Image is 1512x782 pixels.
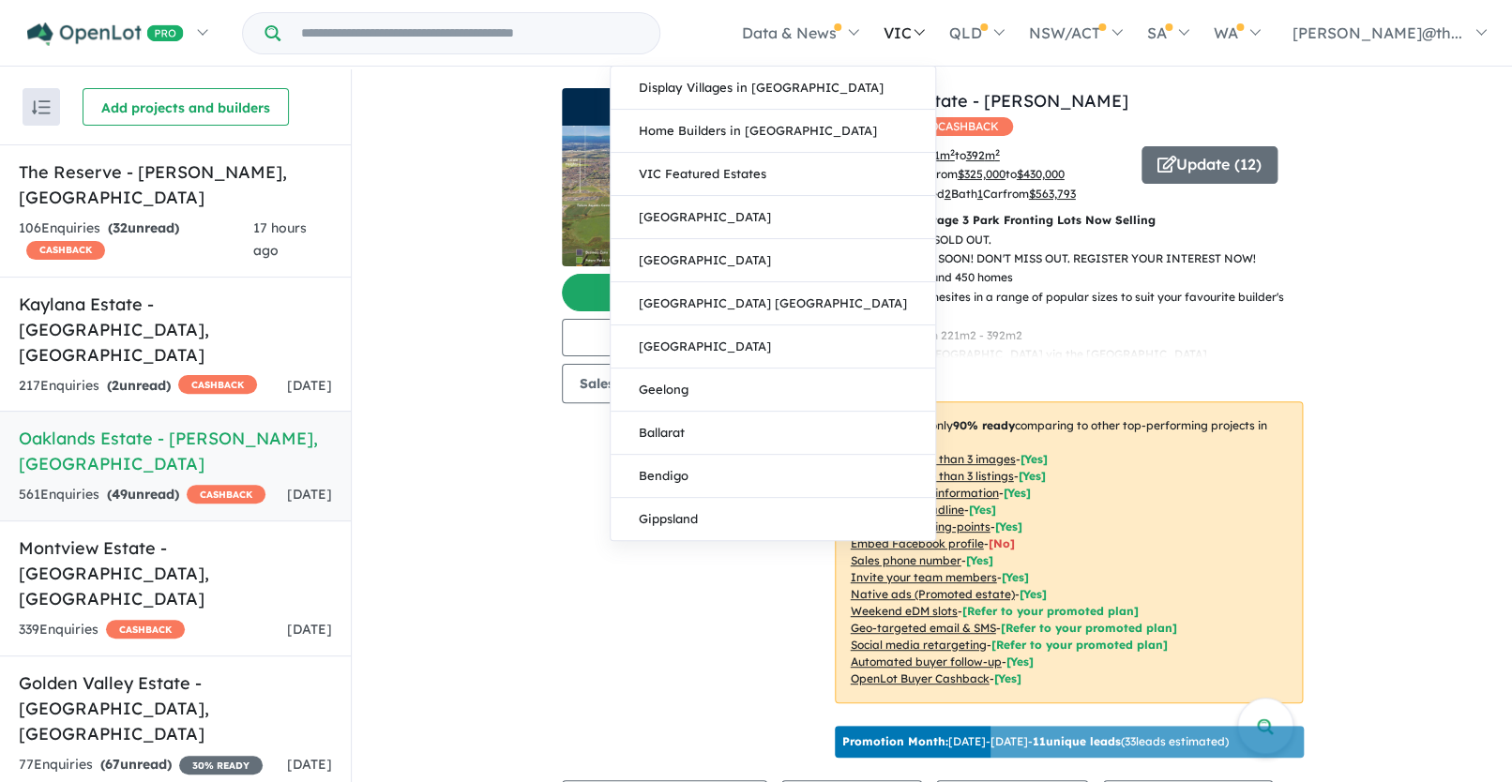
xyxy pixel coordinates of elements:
[562,88,796,266] a: Oaklands Estate - Bonnie Brook LogoOaklands Estate - Bonnie Brook
[995,147,1000,158] sup: 2
[851,553,961,567] u: Sales phone number
[842,733,1229,750] p: [DATE] - [DATE] - ( 33 leads estimated)
[851,638,987,652] u: Social media retargeting
[994,671,1021,685] span: [Yes]
[958,167,1005,181] u: $ 325,000
[178,375,257,394] span: CASHBACK
[991,638,1168,652] span: [Refer to your promoted plan]
[851,570,997,584] u: Invite your team members
[835,345,1318,364] p: - Easy access to [GEOGRAPHIC_DATA] via the [GEOGRAPHIC_DATA]
[835,401,1303,703] p: Your project is only comparing to other top-performing projects in your area: - - - - - - - - - -...
[834,185,1127,203] p: Bed Bath Car from
[562,364,820,403] button: Sales Number:[PHONE_NUMBER]
[19,159,332,210] h5: The Reserve - [PERSON_NAME] , [GEOGRAPHIC_DATA]
[83,88,289,126] button: Add projects and builders
[112,486,128,503] span: 49
[834,90,1128,112] a: Oaklands Estate - [PERSON_NAME]
[106,620,185,639] span: CASHBACK
[19,619,185,641] div: 339 Enquir ies
[611,239,935,282] a: [GEOGRAPHIC_DATA]
[287,486,332,503] span: [DATE]
[611,368,935,412] a: Geelong
[851,587,1015,601] u: Native ads (Promoted estate)
[105,756,120,773] span: 67
[835,326,1318,345] p: - Lots ranging from 221m2 - 392m2
[977,187,983,201] u: 1
[108,219,179,236] strong: ( unread)
[19,484,265,506] div: 561 Enquir ies
[19,375,257,398] div: 217 Enquir ies
[835,231,1318,249] p: - STAGE 3 ALMOST SOLD OUT.
[611,110,935,153] a: Home Builders in [GEOGRAPHIC_DATA]
[851,536,984,550] u: Embed Facebook profile
[835,268,1318,287] p: - Designed for around 450 homes
[955,148,1000,162] span: to
[26,241,105,260] span: CASHBACK
[851,621,996,635] u: Geo-targeted email & SMS
[835,249,1318,268] p: - STAGE 4 COMING SOON! DON'T MISS OUT. REGISTER YOUR INTEREST NOW!
[107,377,171,394] strong: ( unread)
[950,147,955,158] sup: 2
[287,756,332,773] span: [DATE]
[1029,187,1076,201] u: $ 563,793
[1006,654,1034,669] span: [Yes]
[19,426,332,476] h5: Oaklands Estate - [PERSON_NAME] , [GEOGRAPHIC_DATA]
[835,288,1318,326] p: - Easy building homesites in a range of popular sizes to suit your favourite builder's designs
[287,377,332,394] span: [DATE]
[562,126,796,266] img: Oaklands Estate - Bonnie Brook
[27,23,184,46] img: Openlot PRO Logo White
[611,282,935,325] a: [GEOGRAPHIC_DATA] [GEOGRAPHIC_DATA]
[253,219,307,259] span: 17 hours ago
[966,553,993,567] span: [ Yes ]
[32,100,51,114] img: sort.svg
[611,412,935,455] a: Ballarat
[921,148,955,162] u: 221 m
[1033,734,1121,748] b: 11 unique leads
[1142,146,1278,184] button: Update (12)
[562,274,796,311] button: Add images
[851,654,1002,669] u: Automated buyer follow-up
[1005,167,1065,181] span: to
[953,418,1015,432] b: 90 % ready
[107,486,179,503] strong: ( unread)
[19,670,332,746] h5: Golden Valley Estate - [GEOGRAPHIC_DATA] , [GEOGRAPHIC_DATA]
[611,196,935,239] a: [GEOGRAPHIC_DATA]
[187,485,265,504] span: CASHBACK
[1019,469,1046,483] span: [ Yes ]
[995,519,1022,534] span: [ Yes ]
[835,211,1303,230] p: NEW RELEASE: Stage 3 Park Fronting Lots Now Selling
[179,756,263,774] span: 30 % READY
[611,498,935,540] a: Gippsland
[112,377,119,394] span: 2
[969,503,996,517] span: [ Yes ]
[834,146,1127,165] p: from
[962,604,1139,618] span: [Refer to your promoted plan]
[19,535,332,611] h5: Montview Estate - [GEOGRAPHIC_DATA] , [GEOGRAPHIC_DATA]
[287,621,332,638] span: [DATE]
[113,219,128,236] span: 32
[611,67,935,110] a: Display Villages in [GEOGRAPHIC_DATA]
[1004,486,1031,500] span: [ Yes ]
[1293,23,1462,42] span: [PERSON_NAME]@th...
[842,734,948,748] b: Promotion Month:
[611,455,935,498] a: Bendigo
[1021,452,1048,466] span: [ Yes ]
[1020,587,1047,601] span: [Yes]
[1017,167,1065,181] u: $ 430,000
[851,604,958,618] u: Weekend eDM slots
[1001,621,1177,635] span: [Refer to your promoted plan]
[19,218,253,263] div: 106 Enquir ies
[100,756,172,773] strong: ( unread)
[834,165,1127,184] p: start from
[611,153,935,196] a: VIC Featured Estates
[851,671,990,685] u: OpenLot Buyer Cashback
[966,148,1000,162] u: 392 m
[611,325,935,368] a: [GEOGRAPHIC_DATA]
[945,187,951,201] u: 2
[569,96,789,118] img: Oaklands Estate - Bonnie Brook Logo
[19,754,263,776] div: 77 Enquir ies
[284,13,656,53] input: Try estate name, suburb, builder or developer
[1002,570,1029,584] span: [ Yes ]
[562,319,796,356] button: Status:Selling Now
[19,292,332,368] h5: Kaylana Estate - [GEOGRAPHIC_DATA] , [GEOGRAPHIC_DATA]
